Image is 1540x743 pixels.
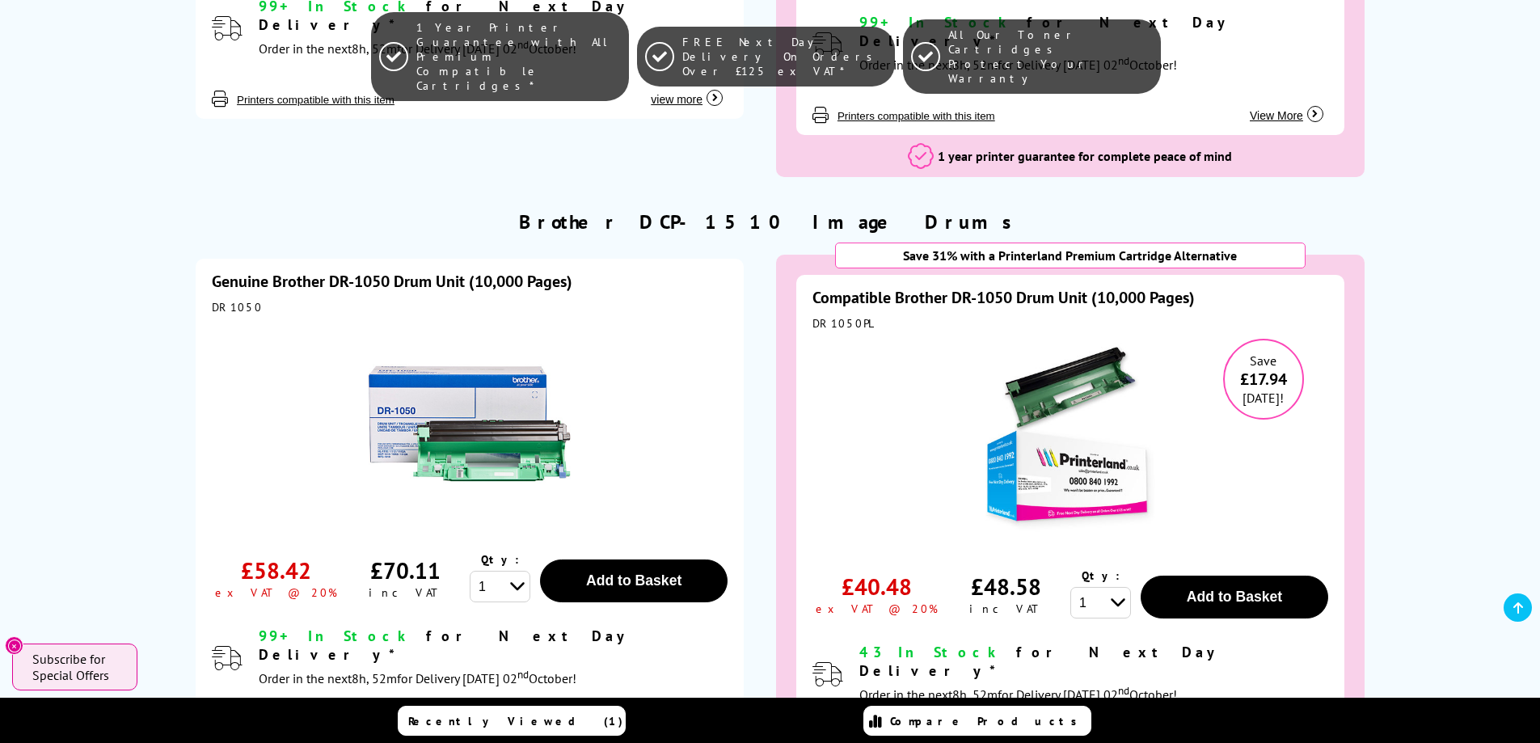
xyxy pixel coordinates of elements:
button: Close [5,636,23,655]
span: 43 In Stock [859,643,1002,661]
div: inc VAT [969,602,1043,616]
span: 1 Year Printer Guarantee with All Premium Compatible Cartridges* [416,20,621,93]
button: Printers compatible with this item [833,109,1000,123]
div: £40.48 [842,572,912,602]
a: Genuine Brother DR-1050 Drum Unit (10,000 Pages) [212,271,572,292]
span: 8h, 52m [352,670,397,686]
span: 8h, 52m [952,686,998,703]
img: 1 year printer guarantee [908,143,934,169]
button: Add to Basket [540,559,728,602]
img: Brother DR-1050 Drum Unit (10,000 Pages) [369,323,571,525]
div: ex VAT @ 20% [215,585,337,600]
span: for Next Day Delivery* [259,627,632,664]
a: Recently Viewed (1) [398,706,626,736]
span: Qty: [1082,568,1120,583]
span: [DATE]! [1243,390,1284,406]
span: Compare Products [890,714,1086,728]
span: All Our Toner Cartridges Protect Your Warranty [948,27,1153,86]
div: inc VAT [369,585,442,600]
h2: Brother DCP-1510 Image Drums [519,209,1022,234]
span: View More [1250,109,1303,122]
span: Save [1250,353,1276,369]
div: modal_delivery [859,643,1328,707]
div: DR1050 [212,300,728,315]
div: Save 31% with a Printerland Premium Cartridge Alternative [835,243,1306,268]
span: Order in the next for Delivery [DATE] 02 October! [259,670,576,686]
span: Add to Basket [1187,589,1282,605]
div: ex VAT @ 20% [816,602,938,616]
span: for Next Day Delivery* [859,643,1222,680]
span: 99+ In Stock [259,627,412,645]
div: £58.42 [241,555,311,585]
span: Order in the next for Delivery [DATE] 02 October! [859,686,1177,703]
img: Compatible Brother DR-1050 Drum Unit (10,000 Pages) [969,339,1171,541]
sup: nd [517,667,529,682]
a: Compare Products [863,706,1091,736]
span: 1 year printer guarantee for complete peace of mind [938,148,1232,164]
span: Recently Viewed (1) [408,714,623,728]
button: Add to Basket [1141,576,1328,618]
span: £17.94 [1225,369,1302,390]
div: £70.11 [370,555,441,585]
span: FREE Next Day Delivery On Orders Over £125 ex VAT* [682,35,887,78]
span: Subscribe for Special Offers [32,651,121,683]
a: Compatible Brother DR-1050 Drum Unit (10,000 Pages) [812,287,1195,308]
span: Qty: [481,552,519,567]
span: Add to Basket [586,572,681,589]
div: modal_delivery [259,627,728,690]
div: DR1050PL [812,316,1328,331]
sup: nd [1118,683,1129,698]
div: £48.58 [971,572,1041,602]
